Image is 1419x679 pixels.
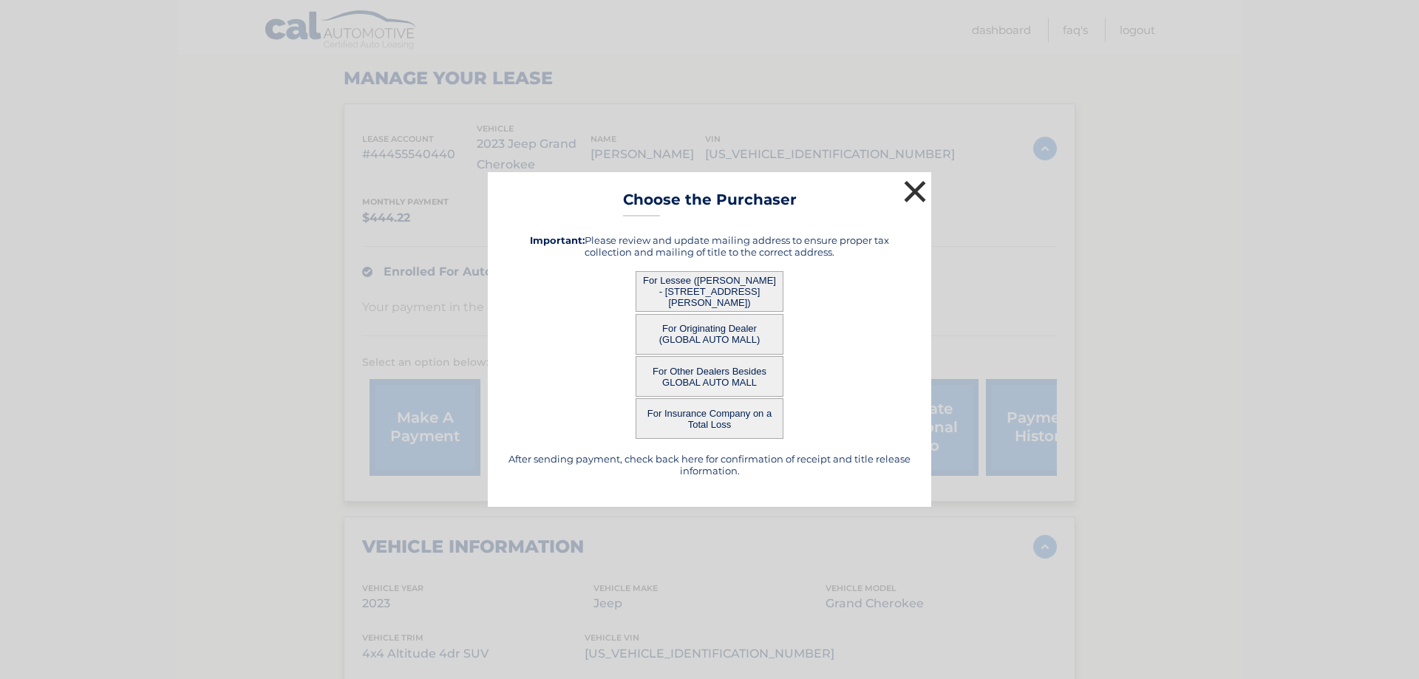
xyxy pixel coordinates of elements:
[636,314,783,355] button: For Originating Dealer (GLOBAL AUTO MALL)
[506,453,913,477] h5: After sending payment, check back here for confirmation of receipt and title release information.
[506,234,913,258] h5: Please review and update mailing address to ensure proper tax collection and mailing of title to ...
[530,234,585,246] strong: Important:
[636,356,783,397] button: For Other Dealers Besides GLOBAL AUTO MALL
[636,398,783,439] button: For Insurance Company on a Total Loss
[900,177,930,206] button: ×
[636,271,783,312] button: For Lessee ([PERSON_NAME] - [STREET_ADDRESS][PERSON_NAME])
[623,191,797,216] h3: Choose the Purchaser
